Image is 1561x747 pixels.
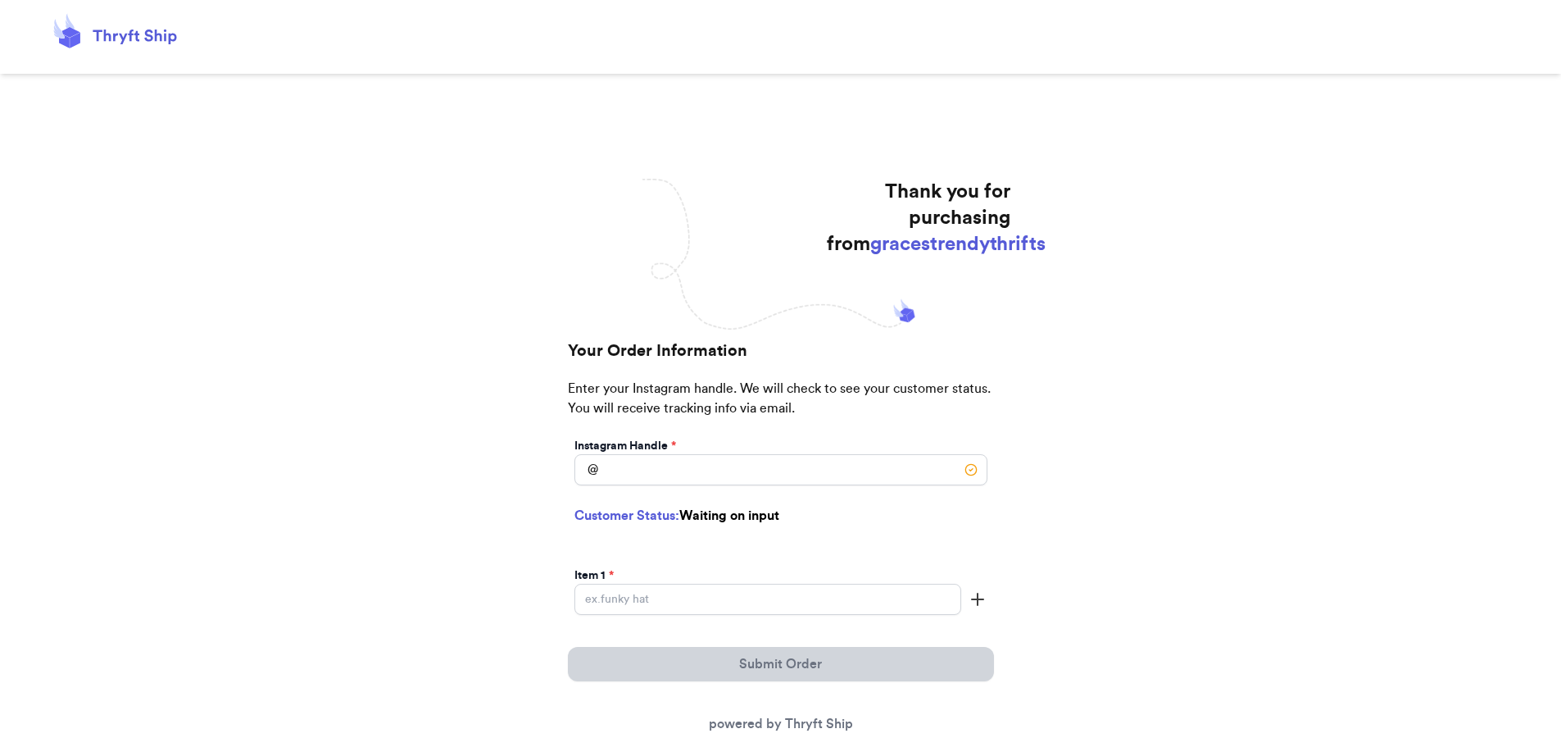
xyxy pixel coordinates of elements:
[568,647,994,681] button: Submit Order
[679,509,779,522] span: Waiting on input
[870,235,1046,254] span: gracestrendythrifts
[574,438,676,454] label: Instagram Handle
[574,454,598,485] div: @
[571,633,991,660] div: Order Total
[568,379,994,435] p: Enter your Instagram handle. We will check to see your customer status. You will receive tracking...
[827,179,1010,257] h1: Thank you for purchasing from
[574,567,614,584] label: Item 1
[709,717,853,731] a: powered by Thryft Ship
[574,584,961,615] input: ex.funky hat
[574,509,679,522] span: Customer Status:
[568,339,994,379] h2: Your Order Information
